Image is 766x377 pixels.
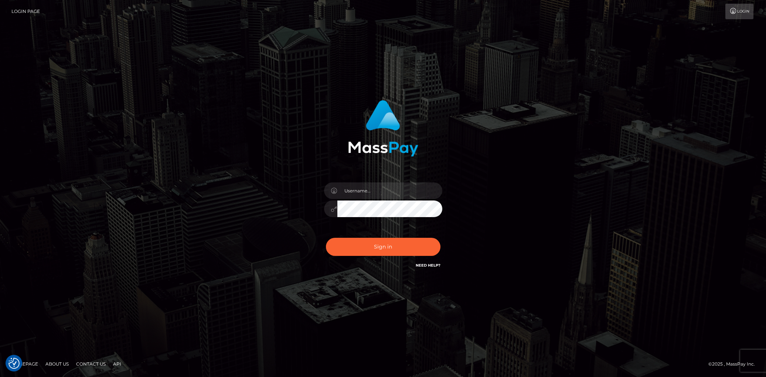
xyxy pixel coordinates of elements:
[110,358,124,370] a: API
[8,358,20,369] img: Revisit consent button
[11,4,40,19] a: Login Page
[8,358,41,370] a: Homepage
[8,358,20,369] button: Consent Preferences
[725,4,753,19] a: Login
[326,238,440,256] button: Sign in
[416,263,440,268] a: Need Help?
[337,182,442,199] input: Username...
[42,358,72,370] a: About Us
[73,358,109,370] a: Contact Us
[348,100,418,157] img: MassPay Login
[708,360,760,368] div: © 2025 , MassPay Inc.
